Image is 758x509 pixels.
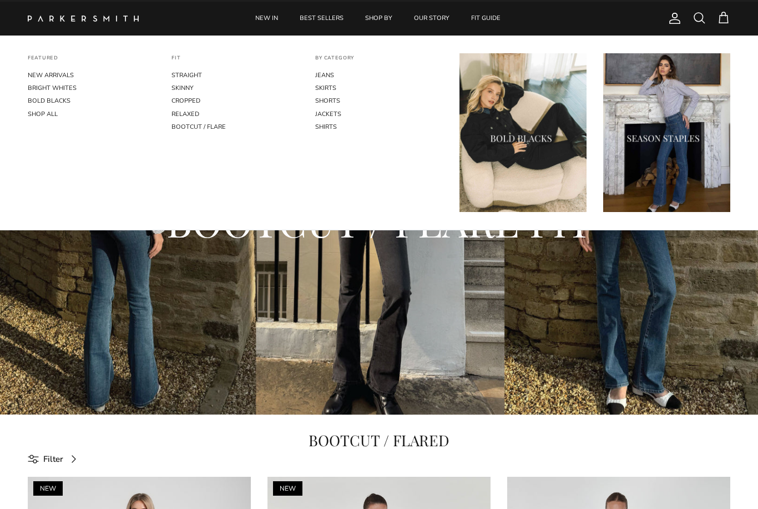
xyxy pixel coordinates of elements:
[28,431,730,450] h1: BOOTCUT / FLARED
[28,446,84,471] a: Filter
[43,452,63,466] span: Filter
[315,55,354,69] a: BY CATEGORY
[165,2,590,36] div: Primary
[315,108,442,120] a: JACKETS
[404,2,459,36] a: OUR STORY
[315,94,442,107] a: SHORTS
[315,69,442,82] a: JEANS
[171,82,299,94] a: SKINNY
[28,69,155,82] a: NEW ARRIVALS
[28,108,155,120] a: SHOP ALL
[28,82,155,94] a: BRIGHT WHITES
[28,94,155,107] a: BOLD BLACKS
[28,55,58,69] a: FEATURED
[315,82,442,94] a: SKIRTS
[171,94,299,107] a: CROPPED
[355,2,402,36] a: SHOP BY
[664,12,681,25] a: Account
[245,2,288,36] a: NEW IN
[290,2,353,36] a: BEST SELLERS
[315,120,442,133] a: SHIRTS
[171,120,299,133] a: BOOTCUT / FLARE
[461,2,511,36] a: FIT GUIDE
[171,55,180,69] a: FIT
[171,69,299,82] a: STRAIGHT
[61,194,697,248] h2: BOOTCUT / FLARE FIT
[28,16,139,22] img: Parker Smith
[171,108,299,120] a: RELAXED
